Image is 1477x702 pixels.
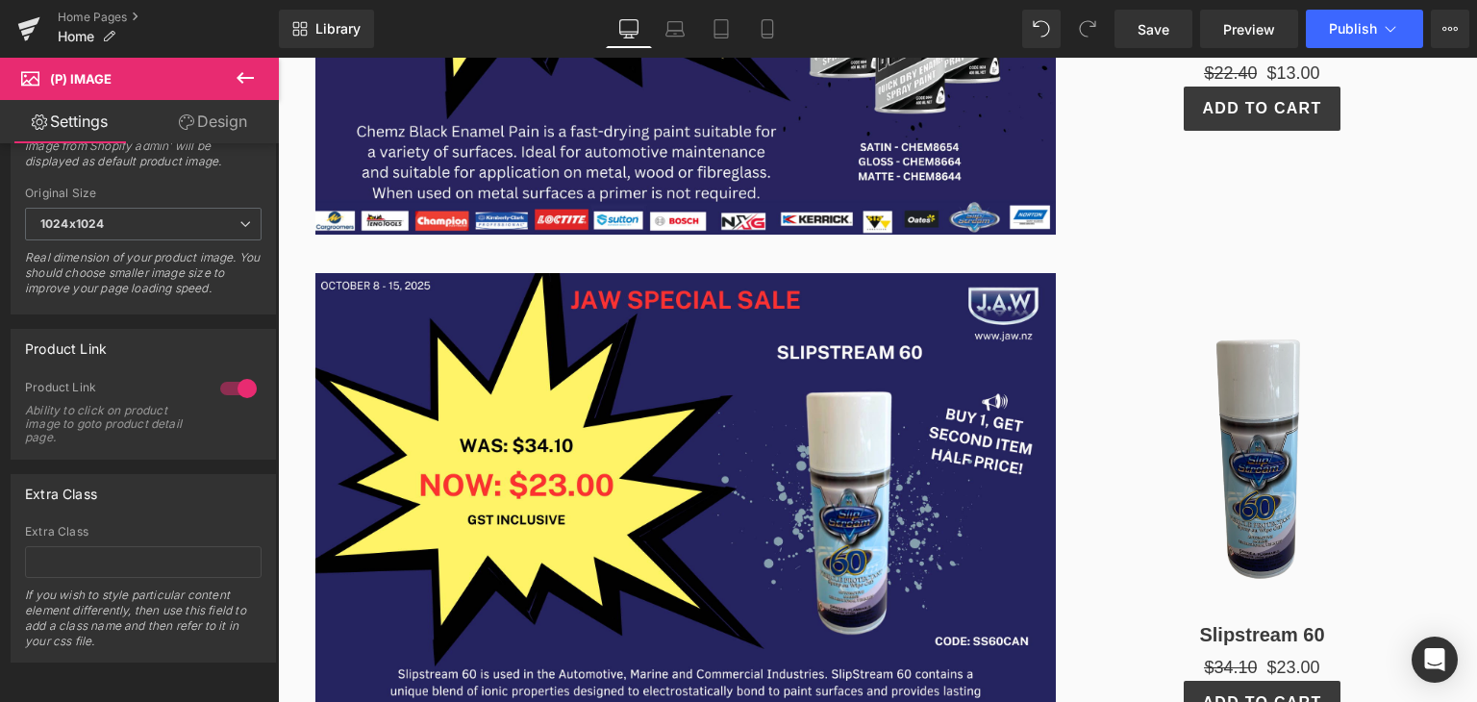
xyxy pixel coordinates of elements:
[1022,10,1061,48] button: Undo
[1200,10,1298,48] a: Preview
[744,10,790,48] a: Mobile
[25,187,262,200] div: Original Size
[1306,10,1423,48] button: Publish
[279,10,374,48] a: New Library
[25,475,97,502] div: Extra Class
[25,250,262,309] div: Real dimension of your product image. You should choose smaller image size to improve your page l...
[989,3,1042,29] span: $13.00
[652,10,698,48] a: Laptop
[25,330,107,357] div: Product Link
[884,244,1086,550] img: Slipstream 60
[25,123,262,182] div: If your product only has image, the 'first image from Shopify admin' will be displayed as default...
[58,10,279,25] a: Home Pages
[40,216,104,231] b: 1024x1024
[25,588,262,662] div: If you wish to style particular content element differently, then use this field to add a class n...
[698,10,744,48] a: Tablet
[50,71,112,87] span: (P) Image
[924,42,1043,59] span: Add To Cart
[1068,10,1107,48] button: Redo
[25,404,198,444] div: Ability to click on product image to goto product detail page.
[315,20,361,38] span: Library
[926,600,979,619] span: $34.10
[606,10,652,48] a: Desktop
[58,29,94,44] span: Home
[1431,10,1469,48] button: More
[143,100,283,143] a: Design
[906,623,1062,667] button: Add To Cart
[1138,19,1169,39] span: Save
[921,565,1046,589] a: Slipstream 60
[1329,21,1377,37] span: Publish
[924,637,1043,653] span: Add To Cart
[1412,637,1458,683] div: Open Intercom Messenger
[1223,19,1275,39] span: Preview
[989,597,1042,623] span: $23.00
[25,380,201,400] div: Product Link
[926,6,979,25] span: $22.40
[25,525,262,539] div: Extra Class
[906,29,1062,73] button: Add To Cart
